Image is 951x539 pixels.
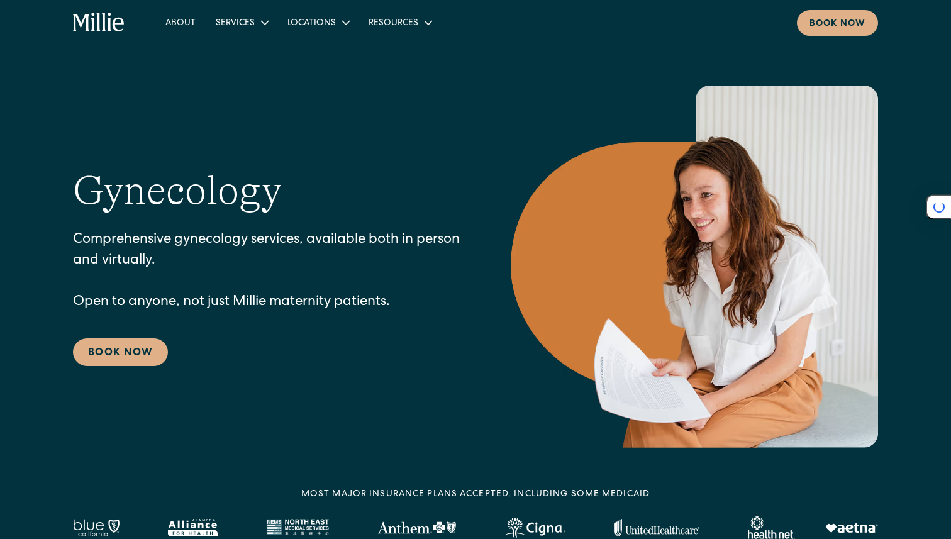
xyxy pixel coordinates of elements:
[266,519,329,536] img: North East Medical Services logo
[155,12,206,33] a: About
[216,17,255,30] div: Services
[809,18,865,31] div: Book now
[369,17,418,30] div: Resources
[504,518,565,538] img: Cigna logo
[614,519,699,536] img: United Healthcare logo
[511,86,878,448] img: Smiling woman holding documents during a consultation, reflecting supportive guidance in maternit...
[73,13,125,33] a: home
[206,12,277,33] div: Services
[73,230,460,313] p: Comprehensive gynecology services, available both in person and virtually. Open to anyone, not ju...
[73,338,168,366] a: Book Now
[168,519,218,536] img: Alameda Alliance logo
[377,521,456,534] img: Anthem Logo
[748,516,795,539] img: Healthnet logo
[301,488,650,501] div: MOST MAJOR INSURANCE PLANS ACCEPTED, INCLUDING some MEDICAID
[797,10,878,36] a: Book now
[359,12,441,33] div: Resources
[73,519,120,536] img: Blue California logo
[277,12,359,33] div: Locations
[287,17,336,30] div: Locations
[73,167,282,215] h1: Gynecology
[825,523,878,533] img: Aetna logo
